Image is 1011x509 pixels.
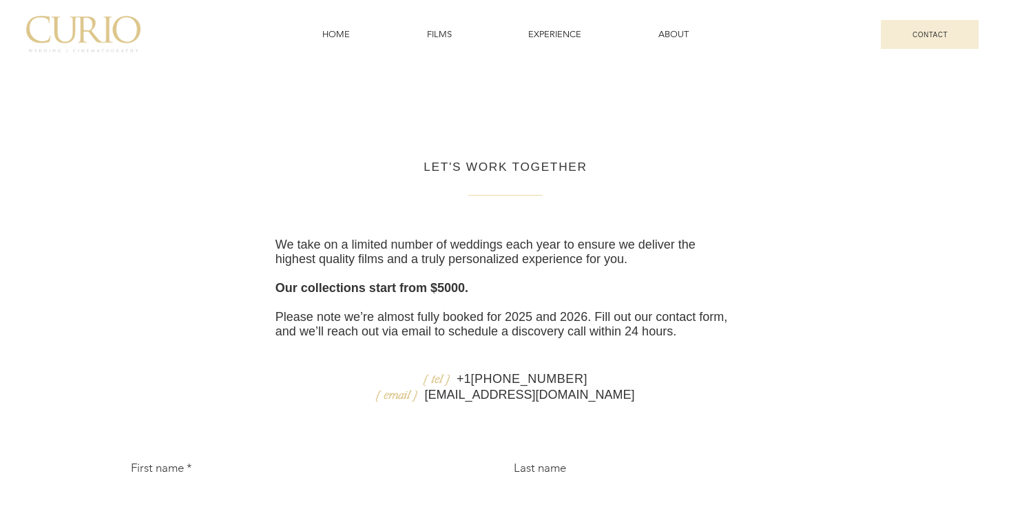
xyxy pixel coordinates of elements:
span: ABOUT [658,28,689,41]
span: { tel } [424,371,450,386]
span: [PHONE_NUMBER] [470,372,587,386]
label: First name [131,461,192,475]
a: EXPERIENCE [492,21,616,48]
span: { email } [376,386,417,402]
input: Last name [514,481,872,508]
span: CONTACT [913,31,948,39]
nav: Site [287,21,725,48]
a: CONTACT [881,20,979,49]
a: [EMAIL_ADDRESS][DOMAIN_NAME] [424,388,634,402]
a: ABOUT [623,21,724,48]
label: Last name [514,461,566,475]
span: Please note we’re almost fully booked for 2025 and 2026. Fill out our contact form, and we’ll rea... [275,310,727,338]
span: We take on a limited number of weddings each year to ensure we deliver the highest quality films ... [275,238,696,266]
span: EXPERIENCE [528,28,581,41]
span: HOME [322,28,350,41]
span: FILMS [427,28,452,41]
a: +1[PHONE_NUMBER] [457,372,587,386]
a: HOME [287,21,386,48]
span: LET'S WORK TOGETHER [424,160,587,174]
img: C_Logo.png [25,16,140,52]
input: First name [131,481,489,508]
span: Our collections start from $5000. [275,281,468,295]
a: FILMS [391,21,487,48]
